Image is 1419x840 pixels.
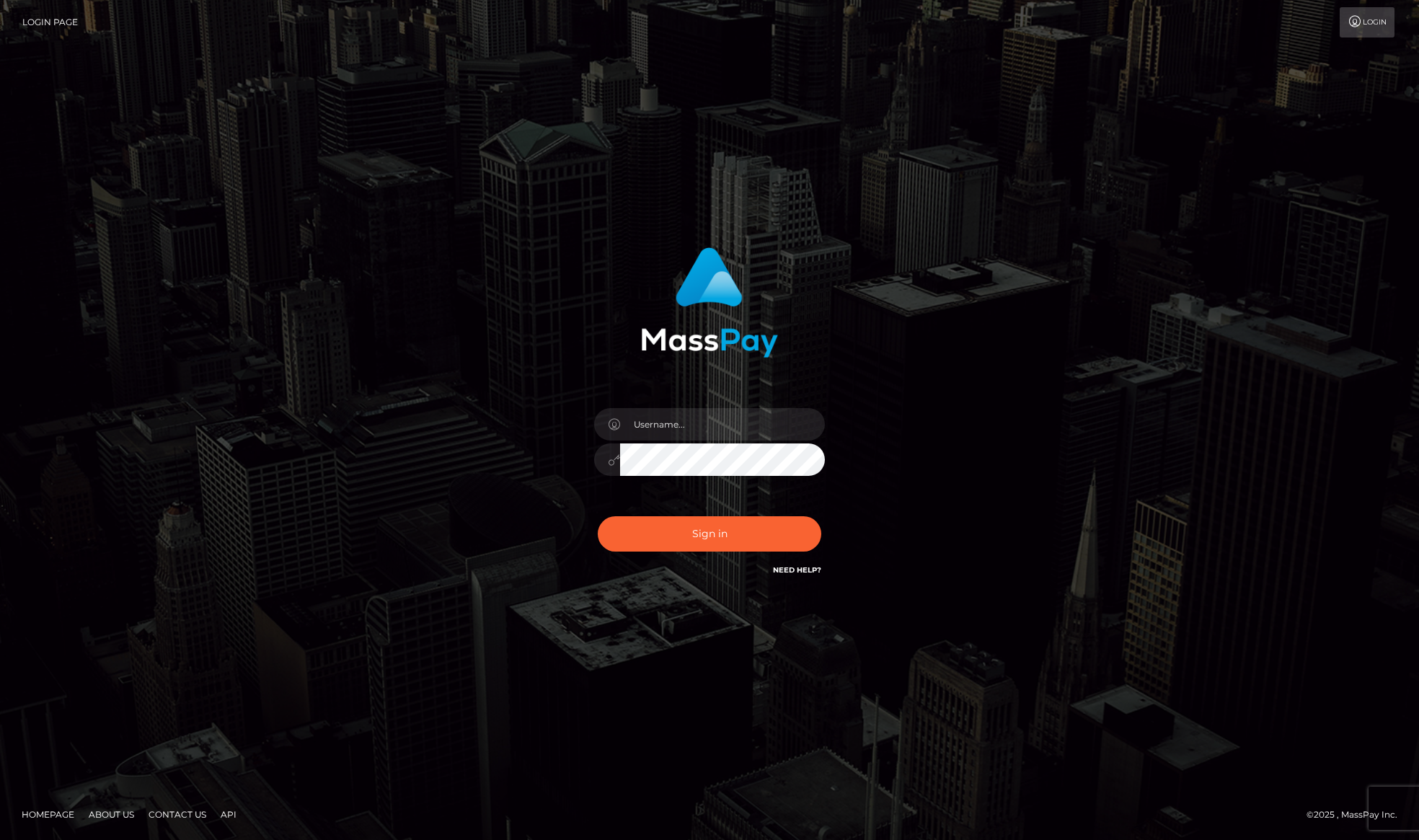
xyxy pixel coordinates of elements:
a: About Us [83,803,140,826]
a: Homepage [16,803,80,826]
img: MassPay Login [641,247,778,358]
a: Login [1340,7,1394,37]
a: Need Help? [773,565,821,575]
div: © 2025 , MassPay Inc. [1307,807,1408,823]
input: Username... [620,408,825,441]
button: Sign in [598,516,821,552]
a: Contact Us [143,803,212,826]
a: API [215,803,242,826]
a: Login Page [22,7,78,37]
